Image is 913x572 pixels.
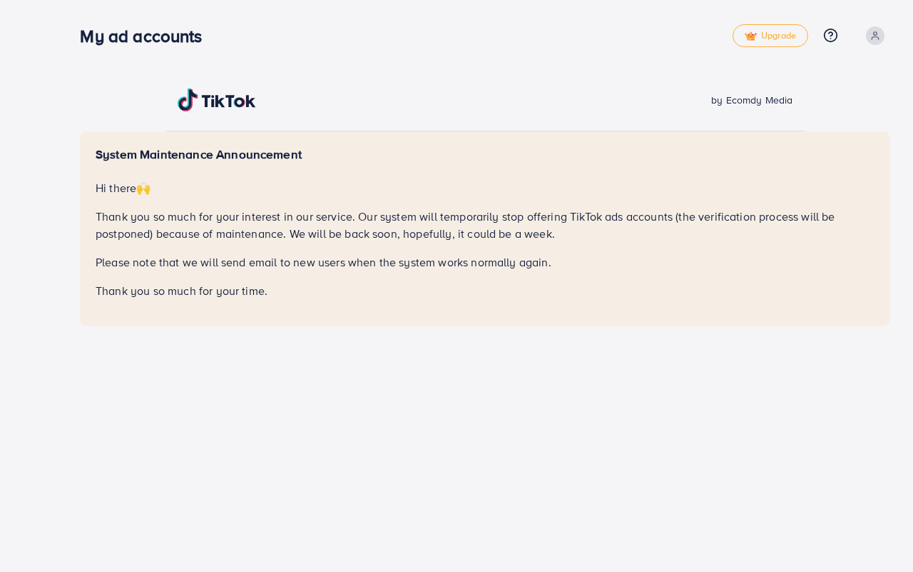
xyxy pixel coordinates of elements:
[80,26,213,46] h3: My ad accounts
[96,254,874,271] p: Please note that we will send email to new users when the system works normally again.
[745,31,796,41] span: Upgrade
[96,208,874,242] p: Thank you so much for your interest in our service. Our system will temporarily stop offering Tik...
[178,89,256,111] img: TikTok
[96,179,874,196] p: Hi there
[136,180,151,196] span: 🙌
[96,282,874,299] p: Thank you so much for your time.
[711,93,792,107] span: by Ecomdy Media
[96,147,874,162] h5: System Maintenance Announcement
[745,31,757,41] img: tick
[733,24,808,47] a: tickUpgrade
